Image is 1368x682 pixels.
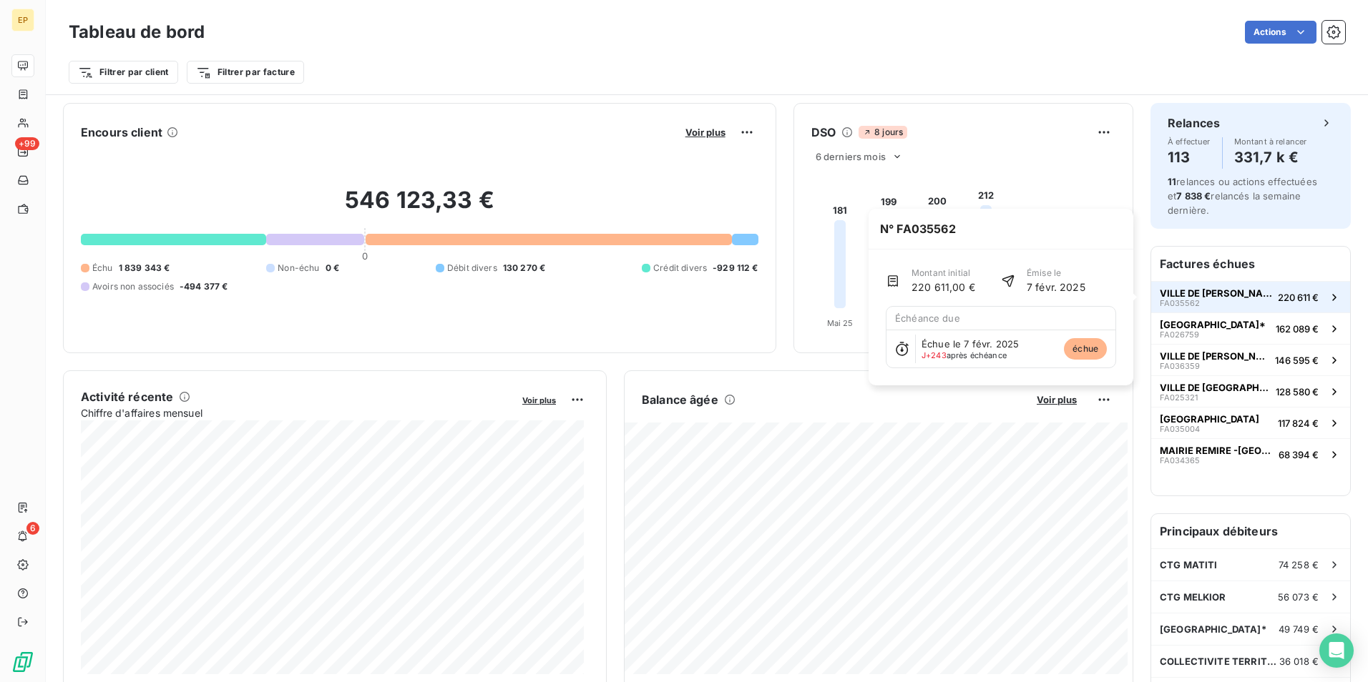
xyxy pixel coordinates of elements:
[1032,393,1081,406] button: Voir plus
[653,262,707,275] span: Crédit divers
[1160,413,1259,425] span: [GEOGRAPHIC_DATA]
[503,262,545,275] span: 130 270 €
[1160,382,1270,393] span: VILLE DE [GEOGRAPHIC_DATA]
[1027,267,1085,280] span: Émise le
[685,127,725,138] span: Voir plus
[1278,417,1319,429] span: 117 824 €
[1037,394,1077,405] span: Voir plus
[278,262,319,275] span: Non-échu
[1160,393,1198,402] span: FA025321
[447,262,497,275] span: Débit divers
[1276,386,1319,397] span: 128 580 €
[81,186,758,229] h2: 546 123,33 €
[895,312,960,324] span: Échéance due
[362,250,368,262] span: 0
[81,388,173,405] h6: Activité récente
[912,267,975,280] span: Montant initial
[1151,438,1350,470] button: MAIRIE REMIRE -[GEOGRAPHIC_DATA]FA03436568 394 €
[681,126,730,139] button: Voir plus
[522,395,556,405] span: Voir plus
[1151,247,1350,281] h6: Factures échues
[1160,425,1200,433] span: FA035004
[15,137,39,150] span: +99
[11,651,34,673] img: Logo LeanPay
[1234,137,1307,146] span: Montant à relancer
[1160,319,1266,330] span: [GEOGRAPHIC_DATA]*
[1278,292,1319,303] span: 220 611 €
[1275,355,1319,366] span: 146 595 €
[1160,656,1279,667] span: COLLECTIVITE TERRITORIALE DE GUYANE *
[1160,445,1273,456] span: MAIRIE REMIRE -[GEOGRAPHIC_DATA]
[1160,350,1269,362] span: VILLE DE [PERSON_NAME]
[1278,591,1319,603] span: 56 073 €
[1279,656,1319,667] span: 36 018 €
[1160,591,1226,603] span: CTG MELKIOR
[713,262,758,275] span: -929 112 €
[1279,449,1319,460] span: 68 394 €
[816,151,886,162] span: 6 derniers mois
[326,262,339,275] span: 0 €
[81,124,162,141] h6: Encours client
[81,405,512,420] span: Chiffre d'affaires mensuel
[1151,344,1350,375] button: VILLE DE [PERSON_NAME]FA036359146 595 €
[26,522,39,535] span: 6
[1279,559,1319,570] span: 74 258 €
[1160,623,1266,635] span: [GEOGRAPHIC_DATA]*
[1160,330,1199,339] span: FA026759
[1176,190,1211,202] span: 7 838 €
[1151,407,1350,438] button: [GEOGRAPHIC_DATA]FA035004117 824 €
[1319,633,1354,668] div: Open Intercom Messenger
[1234,146,1307,169] h4: 331,7 k €
[119,262,170,275] span: 1 839 343 €
[869,209,967,249] span: N° FA035562
[826,318,853,328] tspan: Mai 25
[69,19,205,45] h3: Tableau de bord
[92,262,113,275] span: Échu
[922,351,1007,360] span: après échéance
[1151,375,1350,407] button: VILLE DE [GEOGRAPHIC_DATA]FA025321128 580 €
[922,338,1019,350] span: Échue le 7 févr. 2025
[92,280,174,293] span: Avoirs non associés
[859,126,907,139] span: 8 jours
[1168,137,1211,146] span: À effectuer
[1160,287,1272,299] span: VILLE DE [PERSON_NAME]
[1168,176,1317,216] span: relances ou actions effectuées et relancés la semaine dernière.
[1245,21,1316,44] button: Actions
[1160,456,1200,465] span: FA034365
[1168,146,1211,169] h4: 113
[912,280,975,295] span: 220 611,00 €
[1279,623,1319,635] span: 49 749 €
[922,350,947,360] span: J+243
[1276,323,1319,335] span: 162 089 €
[1168,114,1220,132] h6: Relances
[1160,299,1200,307] span: FA035562
[1160,559,1218,570] span: CTG MATITI
[1064,338,1107,360] span: échue
[1151,514,1350,548] h6: Principaux débiteurs
[1151,281,1350,312] button: VILLE DE [PERSON_NAME]FA035562220 611 €
[69,61,178,84] button: Filtrer par client
[180,280,228,293] span: -494 377 €
[1151,312,1350,344] button: [GEOGRAPHIC_DATA]*FA026759162 089 €
[187,61,304,84] button: Filtrer par facture
[811,124,836,141] h6: DSO
[11,9,34,31] div: EP
[642,391,718,408] h6: Balance âgée
[1027,280,1085,295] span: 7 févr. 2025
[518,393,560,406] button: Voir plus
[1168,176,1176,187] span: 11
[1160,362,1200,370] span: FA036359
